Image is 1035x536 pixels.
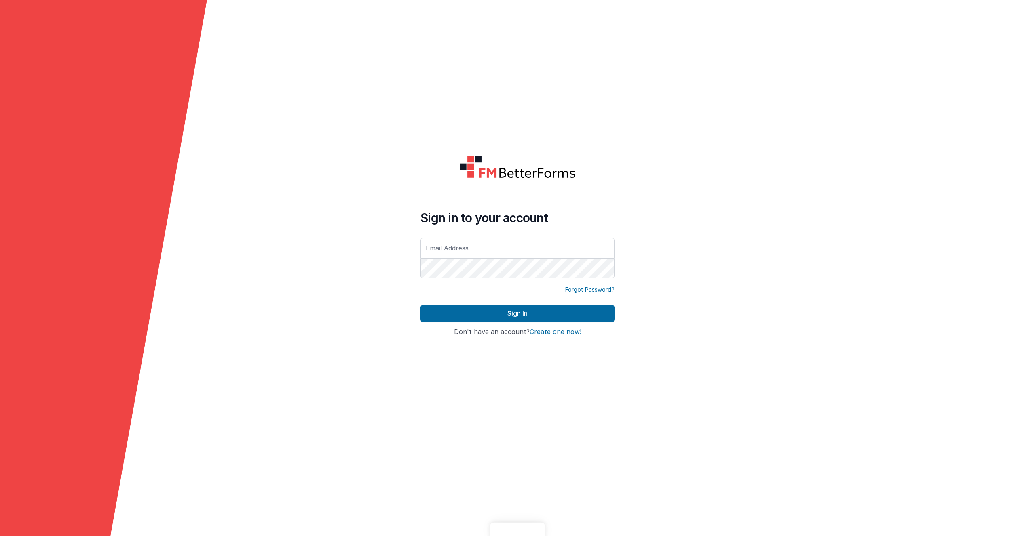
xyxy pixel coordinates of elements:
[420,210,615,225] h4: Sign in to your account
[420,305,615,322] button: Sign In
[420,238,615,258] input: Email Address
[420,328,615,336] h4: Don't have an account?
[530,328,581,336] button: Create one now!
[565,286,615,294] a: Forgot Password?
